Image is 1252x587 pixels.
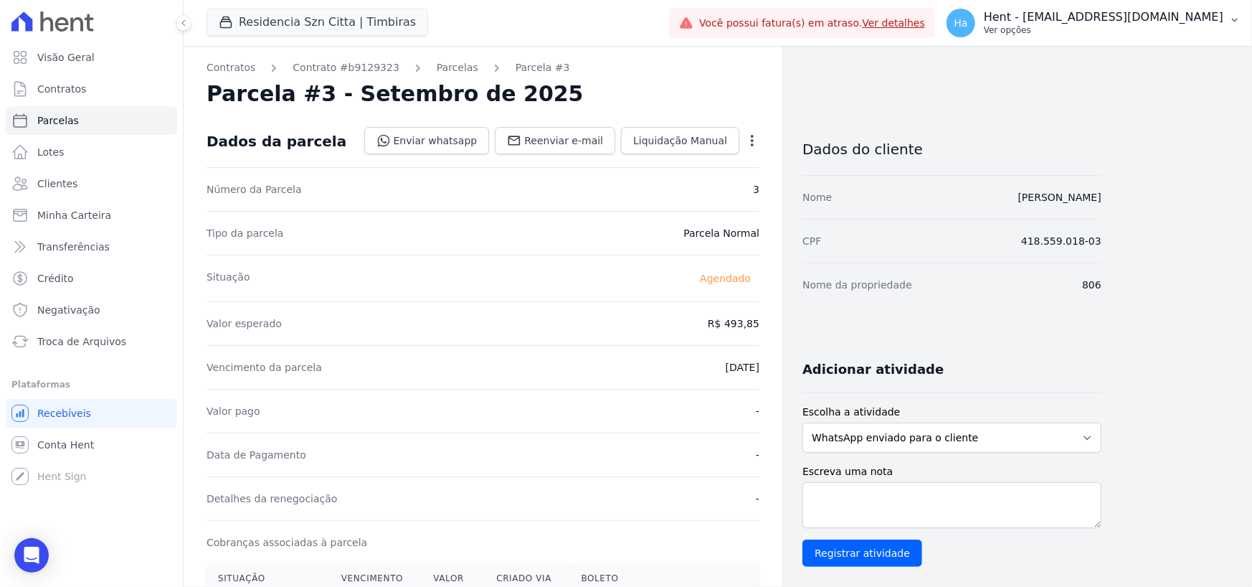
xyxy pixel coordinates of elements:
dd: R$ 493,85 [708,316,759,331]
a: Clientes [6,169,177,198]
dd: [DATE] [726,360,759,375]
dd: - [756,404,759,418]
a: Lotes [6,138,177,166]
a: Contratos [207,60,255,75]
dt: Situação [207,270,250,287]
a: Negativação [6,296,177,324]
dt: Vencimento da parcela [207,360,322,375]
span: Recebíveis [37,406,91,421]
input: Registrar atividade [802,540,922,567]
dd: 806 [1082,278,1101,292]
span: Conta Hent [37,438,94,452]
span: Visão Geral [37,50,95,65]
button: Ha Hent - [EMAIL_ADDRESS][DOMAIN_NAME] Ver opções [935,3,1252,43]
a: Ver detalhes [862,17,925,29]
span: Agendado [691,270,759,287]
div: Dados da parcela [207,133,346,150]
dt: Nome da propriedade [802,278,912,292]
dt: Nome [802,190,832,205]
a: Crédito [6,264,177,293]
dd: - [756,492,759,506]
dd: - [756,448,759,462]
a: Troca de Arquivos [6,327,177,356]
dd: 418.559.018-03 [1021,234,1101,248]
p: Hent - [EMAIL_ADDRESS][DOMAIN_NAME] [984,10,1223,24]
span: Minha Carteira [37,208,111,222]
a: Conta Hent [6,431,177,459]
dt: Número da Parcela [207,182,302,197]
a: Contrato #b9129323 [293,60,399,75]
dt: CPF [802,234,821,248]
a: [PERSON_NAME] [1018,192,1101,203]
dd: Parcela Normal [683,226,759,240]
a: Visão Geral [6,43,177,72]
h2: Parcela #3 - Setembro de 2025 [207,81,584,107]
dt: Data de Pagamento [207,448,306,462]
a: Parcela #3 [516,60,570,75]
span: Lotes [37,145,65,159]
span: Negativação [37,303,100,317]
label: Escolha a atividade [802,405,1101,420]
h3: Adicionar atividade [802,361,944,378]
button: Residencia Szn Citta | Timbiras [207,9,428,36]
dt: Detalhes da renegociação [207,492,338,506]
a: Parcelas [6,106,177,135]
dt: Tipo da parcela [207,226,284,240]
a: Reenviar e-mail [495,127,615,154]
div: Open Intercom Messenger [14,538,49,573]
dt: Valor pago [207,404,260,418]
span: Contratos [37,82,86,96]
a: Minha Carteira [6,201,177,230]
a: Recebíveis [6,399,177,428]
dt: Cobranças associadas à parcela [207,535,367,550]
a: Liquidação Manual [621,127,739,154]
span: Você possui fatura(s) em atraso. [699,16,925,31]
nav: Breadcrumb [207,60,759,75]
a: Contratos [6,75,177,103]
p: Ver opções [984,24,1223,36]
span: Liquidação Manual [633,133,727,148]
a: Parcelas [437,60,478,75]
span: Reenviar e-mail [524,133,603,148]
a: Transferências [6,233,177,261]
span: Transferências [37,240,110,254]
dt: Valor esperado [207,316,282,331]
span: Crédito [37,271,74,286]
a: Enviar whatsapp [364,127,490,154]
span: Troca de Arquivos [37,334,126,349]
h3: Dados do cliente [802,141,1101,158]
span: Parcelas [37,113,79,128]
dd: 3 [753,182,759,197]
div: Plataformas [11,376,171,393]
label: Escreva uma nota [802,464,1101,479]
span: Clientes [37,177,77,191]
span: Ha [954,18,967,28]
